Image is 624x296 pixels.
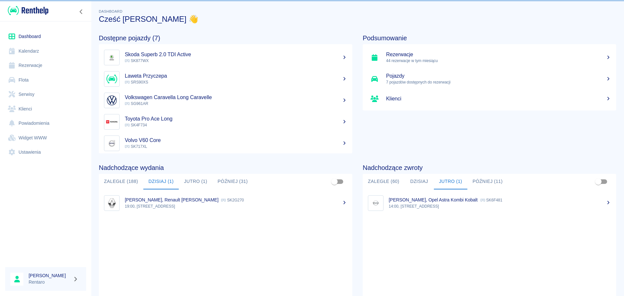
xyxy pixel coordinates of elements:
button: Zaległe (188) [99,174,143,189]
h4: Dostępne pojazdy (7) [99,34,352,42]
a: Kalendarz [5,44,86,58]
h5: Klienci [386,96,611,102]
h4: Nadchodzące wydania [99,164,352,172]
a: Rezerwacje [5,58,86,73]
a: Serwisy [5,87,86,102]
a: Widget WWW [5,131,86,145]
button: Później (11) [467,174,508,189]
p: [PERSON_NAME], Opel Astra Kombi Kobalt [389,197,478,202]
a: Ustawienia [5,145,86,160]
span: SK877WX [125,58,149,63]
a: ImageSkoda Superb 2.0 TDI Active SK877WX [99,47,352,68]
button: Jutro (1) [179,174,212,189]
span: Pokaż przypisane tylko do mnie [328,175,341,188]
span: Pokaż przypisane tylko do mnie [592,175,604,188]
p: SK2G270 [221,198,244,202]
img: Image [106,137,118,149]
p: 19:00, [STREET_ADDRESS] [125,203,347,209]
h3: Cześć [PERSON_NAME] 👋 [99,15,616,24]
h4: Nadchodzące zwroty [363,164,616,172]
p: SK6F481 [480,198,502,202]
span: SK4F734 [125,123,147,127]
button: Zaległe (60) [363,174,405,189]
h4: Podsumowanie [363,34,616,42]
a: Powiadomienia [5,116,86,131]
a: ImageToyota Pro Ace Long SK4F734 [99,111,352,133]
p: 7 pojazdów dostępnych do rezerwacji [386,79,611,85]
a: Flota [5,73,86,87]
img: Image [370,197,382,209]
h5: Rezerwacje [386,51,611,58]
span: SRS90XS [125,80,148,84]
button: Dzisiaj [405,174,434,189]
span: SK717XL [125,144,147,149]
a: Klienci [5,102,86,116]
a: Image[PERSON_NAME], Opel Astra Kombi Kobalt SK6F48114:00, [STREET_ADDRESS] [363,192,616,214]
h5: Volvo V60 Core [125,137,347,144]
a: ImageVolvo V60 Core SK717XL [99,133,352,154]
a: Renthelp logo [5,5,48,16]
img: Image [106,116,118,128]
h6: [PERSON_NAME] [29,272,70,279]
img: Image [106,73,118,85]
p: [PERSON_NAME], Renault [PERSON_NAME] [125,197,218,202]
a: Pojazdy7 pojazdów dostępnych do rezerwacji [363,68,616,90]
p: Rentaro [29,279,70,286]
img: Renthelp logo [8,5,48,16]
h5: Toyota Pro Ace Long [125,116,347,122]
h5: Pojazdy [386,73,611,79]
button: Dzisiaj (1) [143,174,179,189]
h5: Volkswagen Caravella Long Caravelle [125,94,347,101]
a: Dashboard [5,29,86,44]
h5: Skoda Superb 2.0 TDI Active [125,51,347,58]
span: SG961AR [125,101,148,106]
img: Image [106,94,118,107]
button: Zwiń nawigację [76,7,86,16]
a: ImageLaweta Przyczepa SRS90XS [99,68,352,90]
a: Klienci [363,90,616,108]
a: Rezerwacje44 rezerwacje w tym miesiącu [363,47,616,68]
button: Jutro (1) [434,174,467,189]
p: 44 rezerwacje w tym miesiącu [386,58,611,64]
p: 14:00, [STREET_ADDRESS] [389,203,611,209]
h5: Laweta Przyczepa [125,73,347,79]
img: Image [106,51,118,64]
span: Dashboard [99,9,123,13]
img: Image [106,197,118,209]
button: Później (31) [213,174,253,189]
a: ImageVolkswagen Caravella Long Caravelle SG961AR [99,90,352,111]
a: Image[PERSON_NAME], Renault [PERSON_NAME] SK2G27019:00, [STREET_ADDRESS] [99,192,352,214]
